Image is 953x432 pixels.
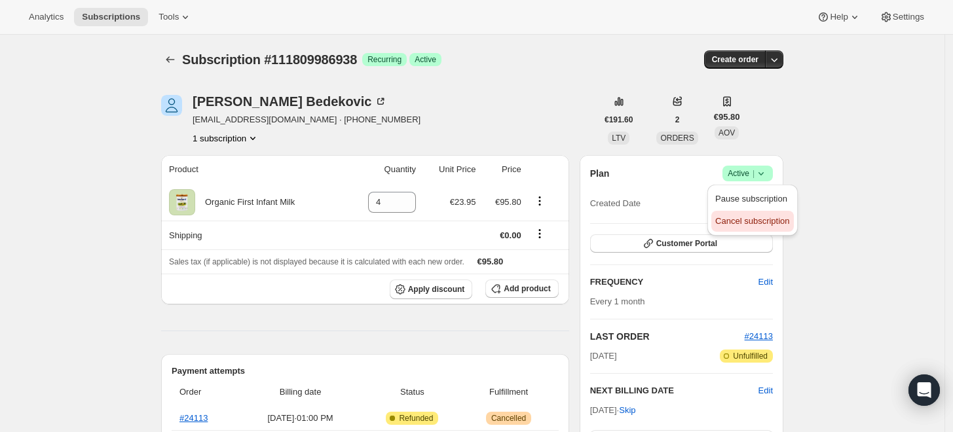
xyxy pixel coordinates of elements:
[161,221,345,249] th: Shipping
[704,50,766,69] button: Create order
[450,197,476,207] span: €23.95
[193,132,259,145] button: Product actions
[466,386,550,399] span: Fulfillment
[193,113,420,126] span: [EMAIL_ADDRESS][DOMAIN_NAME] · [PHONE_NUMBER]
[420,155,479,184] th: Unit Price
[500,230,521,240] span: €0.00
[193,95,387,108] div: [PERSON_NAME] Bedekovic
[504,283,550,294] span: Add product
[872,8,932,26] button: Settings
[151,8,200,26] button: Tools
[179,413,208,423] a: #24113
[195,196,295,209] div: Organic First Infant Milk
[753,168,755,179] span: |
[495,197,521,207] span: €95.80
[733,351,768,361] span: Unfulfilled
[172,378,239,406] th: Order
[169,189,195,215] img: product img
[479,155,525,184] th: Price
[590,276,758,289] h2: FREQUENCY
[667,111,688,129] button: 2
[367,54,402,65] span: Recurring
[728,167,768,180] span: Active
[751,272,781,293] button: Edit
[529,226,550,241] button: Shipping actions
[711,211,793,232] button: Cancel subscription
[161,95,182,116] span: Dajana Bedekovic
[656,238,717,249] span: Customer Portal
[161,50,179,69] button: Subscriptions
[21,8,71,26] button: Analytics
[590,197,641,210] span: Created Date
[485,279,558,298] button: Add product
[715,216,789,226] span: Cancel subscription
[415,54,436,65] span: Active
[243,412,358,425] span: [DATE] · 01:00 PM
[345,155,420,184] th: Quantity
[908,374,940,406] div: Open Intercom Messenger
[590,234,773,253] button: Customer Portal
[477,257,504,266] span: €95.80
[491,413,526,423] span: Cancelled
[809,8,869,26] button: Help
[715,194,787,204] span: Pause subscription
[619,404,635,417] span: Skip
[893,12,924,22] span: Settings
[161,155,345,184] th: Product
[29,12,64,22] span: Analytics
[711,189,793,209] button: Pause subscription
[605,115,633,125] span: €191.60
[169,257,464,266] span: Sales tax (if applicable) is not displayed because it is calculated with each new order.
[612,134,626,143] span: LTV
[590,167,610,180] h2: Plan
[590,350,617,363] span: [DATE]
[597,111,641,129] button: €191.60
[758,384,773,397] button: Edit
[590,384,758,397] h2: NEXT BILLING DATE
[714,111,740,124] span: €95.80
[172,365,559,378] h2: Payment attempts
[529,194,550,208] button: Product actions
[660,134,694,143] span: ORDERS
[390,279,473,299] button: Apply discount
[675,115,680,125] span: 2
[408,284,465,295] span: Apply discount
[719,128,735,137] span: AOV
[611,400,643,421] button: Skip
[830,12,848,22] span: Help
[243,386,358,399] span: Billing date
[365,386,458,399] span: Status
[159,12,179,22] span: Tools
[745,330,773,343] button: #24113
[758,276,773,289] span: Edit
[590,297,645,306] span: Every 1 month
[590,330,745,343] h2: LAST ORDER
[712,54,758,65] span: Create order
[745,331,773,341] a: #24113
[74,8,148,26] button: Subscriptions
[82,12,140,22] span: Subscriptions
[590,405,636,415] span: [DATE] ·
[182,52,357,67] span: Subscription #111809986938
[399,413,433,423] span: Refunded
